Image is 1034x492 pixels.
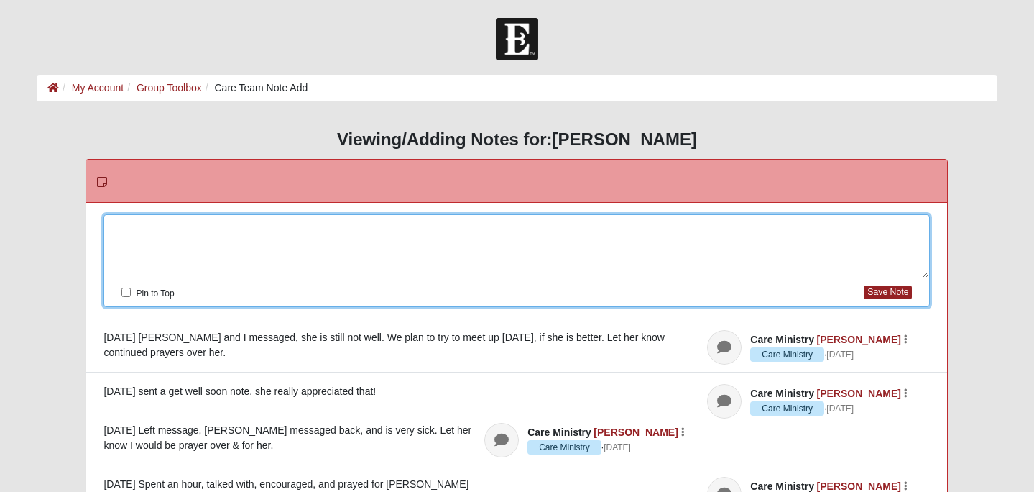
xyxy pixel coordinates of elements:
[750,401,824,416] span: Care Ministry
[137,82,202,94] a: Group Toolbox
[121,288,131,297] input: Pin to Top
[826,404,854,414] time: September 18, 2025, 9:15 AM
[527,440,604,455] span: ·
[553,129,697,149] strong: [PERSON_NAME]
[103,423,930,453] div: [DATE] Left message, [PERSON_NAME] messaged back, and is very sick. Let her know I would be praye...
[750,388,814,399] span: Care Ministry
[527,427,591,438] span: Care Ministry
[527,440,601,455] span: Care Ministry
[103,330,930,360] div: [DATE] [PERSON_NAME] and I messaged, she is still not well. We plan to try to meet up [DATE], if ...
[103,384,930,399] div: [DATE] sent a get well soon note, she really appreciated that!
[202,81,308,96] li: Care Team Note Add
[72,82,124,94] a: My Account
[37,129,997,150] h3: Viewing/Adding Notes for:
[826,350,854,360] time: September 18, 2025, 9:18 AM
[594,427,678,438] a: [PERSON_NAME]
[750,347,824,362] span: Care Ministry
[864,286,912,299] button: Save Note
[826,348,854,361] a: [DATE]
[750,401,826,416] span: ·
[817,388,901,399] a: [PERSON_NAME]
[750,334,814,345] span: Care Ministry
[750,347,826,362] span: ·
[604,442,631,452] time: September 18, 2025, 9:14 AM
[136,288,174,299] span: Pin to Top
[604,441,631,454] a: [DATE]
[496,18,538,60] img: Church of Eleven22 Logo
[826,402,854,415] a: [DATE]
[817,334,901,345] a: [PERSON_NAME]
